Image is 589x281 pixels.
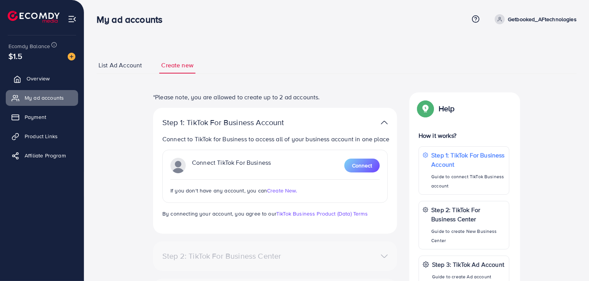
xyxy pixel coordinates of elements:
p: Step 1: TikTok For Business Account [431,151,505,169]
img: image [68,53,75,60]
span: Overview [27,75,50,82]
span: Product Links [25,132,58,140]
p: Step 3: TikTok Ad Account [432,260,504,269]
span: My ad accounts [25,94,64,102]
h3: My ad accounts [97,14,169,25]
span: Payment [25,113,46,121]
a: Product Links [6,129,78,144]
a: Overview [6,71,78,86]
span: If you don't have any account, you can [170,187,267,194]
p: Getbooked_AFtechnologies [508,15,577,24]
iframe: Chat [556,246,583,275]
p: Step 2: TikTok For Business Center [431,205,505,224]
img: TikTok partner [170,158,186,173]
span: Ecomdy Balance [8,42,50,50]
span: Create new [161,61,194,70]
img: Popup guide [419,102,432,115]
img: TikTok partner [381,117,388,128]
p: Guide to connect TikTok Business account [431,172,505,191]
p: Connect to TikTok for Business to access all of your business account in one place [162,134,391,144]
a: Affiliate Program [6,148,78,163]
p: Guide to create New Business Center [431,227,505,245]
p: How it works? [419,131,509,140]
p: *Please note, you are allowed to create up to 2 ad accounts. [153,92,397,102]
a: My ad accounts [6,90,78,105]
span: Connect [352,162,372,169]
button: Connect [344,159,380,172]
span: List Ad Account [98,61,142,70]
p: Connect TikTok For Business [192,158,271,173]
img: logo [8,11,60,23]
span: $1.5 [8,50,23,62]
a: Getbooked_AFtechnologies [492,14,577,24]
span: Affiliate Program [25,152,66,159]
p: Help [439,104,455,113]
img: menu [68,15,77,23]
span: Create New. [267,187,297,194]
a: Payment [6,109,78,125]
a: TikTok Business Product (Data) Terms [276,210,368,217]
p: Step 1: TikTok For Business Account [162,118,309,127]
p: By connecting your account, you agree to our [162,209,388,218]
